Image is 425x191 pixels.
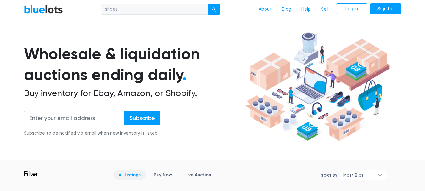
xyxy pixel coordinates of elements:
[254,3,277,15] a: About
[124,111,160,125] input: Subscribe
[24,43,243,85] h1: Wholesale & liquidation auctions ending daily
[24,88,243,98] h2: Buy inventory for Ebay, Amazon, or Shopify.
[24,130,160,137] div: Subscribe to be notified via email when new inventory is listed.
[321,172,337,178] label: Sort By
[316,3,333,15] a: Sell
[373,170,387,180] b: ▾
[101,4,208,15] input: Search for inventory
[148,170,177,180] a: Buy Now
[243,30,392,144] img: hero-ee84e7d0318cb26816c560f6b4441b76977f77a177738b4e94f68c95b2b83dbb.png
[277,3,296,15] a: Blog
[336,3,367,15] a: Log In
[182,65,187,84] span: .
[296,3,316,15] a: Help
[370,3,401,15] a: Sign Up
[343,170,375,180] span: Most Bids
[113,170,146,180] a: All Listings
[180,170,216,180] a: Live Auction
[24,111,125,125] input: Enter your email address
[24,170,38,177] h3: Filter
[24,5,63,14] a: BlueLots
